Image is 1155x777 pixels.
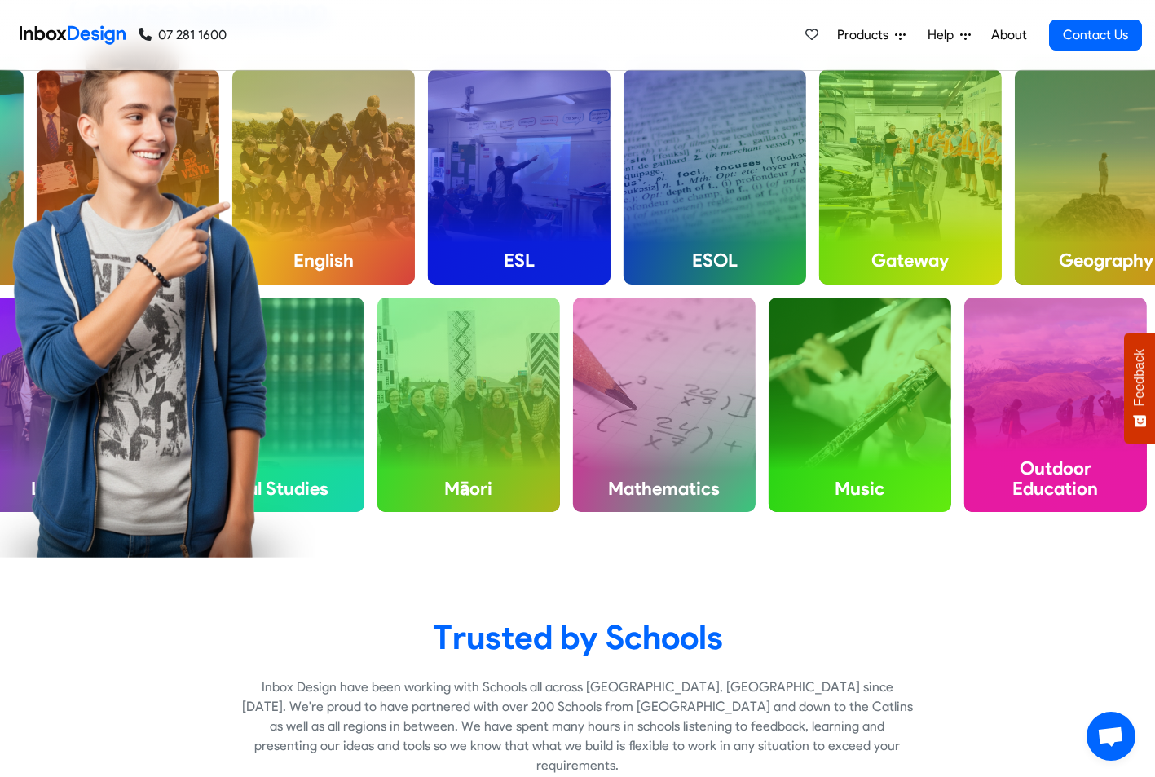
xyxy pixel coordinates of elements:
[964,444,1147,512] h4: Outdoor Education
[232,236,415,284] h4: English
[377,465,560,512] h4: Māori
[819,236,1002,284] h4: Gateway
[1132,349,1147,406] span: Feedback
[428,236,611,284] h4: ESL
[68,616,1087,658] heading: Trusted by Schools
[837,25,895,45] span: Products
[139,25,227,45] a: 07 281 1600
[921,19,977,51] a: Help
[1049,20,1142,51] a: Contact Us
[1087,712,1135,761] div: Open chat
[769,465,951,512] h4: Music
[573,465,756,512] h4: Mathematics
[242,678,913,775] p: Inbox Design have been working with Schools all across [GEOGRAPHIC_DATA], [GEOGRAPHIC_DATA] since...
[986,19,1031,51] a: About
[928,25,960,45] span: Help
[624,236,806,284] h4: ESOL
[831,19,912,51] a: Products
[1124,333,1155,444] button: Feedback - Show survey
[182,465,364,512] h4: Legal Studies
